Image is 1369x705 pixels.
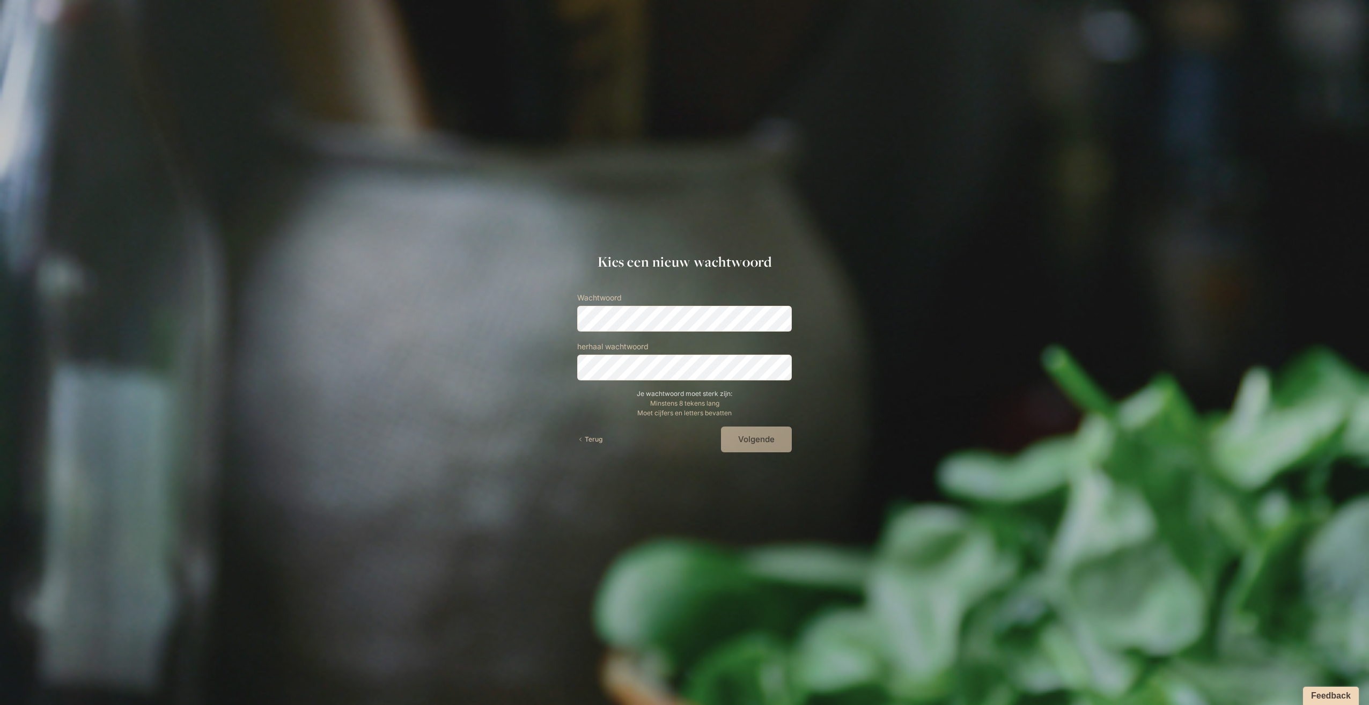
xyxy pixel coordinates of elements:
[577,340,792,352] label: herhaal wachtwoord
[577,408,792,418] li: Moet cijfers en letters bevatten
[1298,684,1361,705] iframe: Ybug feedback widget
[577,399,792,408] li: Minstens 8 tekens lang
[577,253,792,270] h1: Kies een nieuw wachtwoord
[577,291,792,304] label: Wachtwoord
[577,435,602,444] a: Terug
[577,389,792,399] p: Je wachtwoord moet sterk zijn:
